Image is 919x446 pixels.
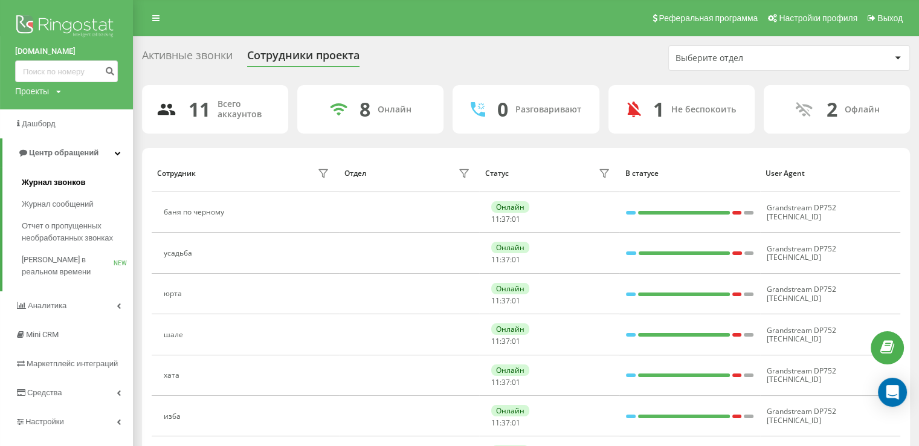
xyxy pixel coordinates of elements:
[671,105,736,115] div: Не беспокоить
[501,377,510,387] span: 37
[491,377,500,387] span: 11
[378,105,411,115] div: Онлайн
[491,296,500,306] span: 11
[218,99,274,120] div: Всего аккаунтов
[22,193,133,215] a: Журнал сообщений
[779,13,857,23] span: Настройки профиля
[15,85,49,97] div: Проекты
[15,60,118,82] input: Поиск по номеру
[512,418,520,428] span: 01
[22,215,133,249] a: Отчет о пропущенных необработанных звонках
[767,406,836,425] span: Grandstream DP752 [TECHNICAL_ID]
[501,418,510,428] span: 37
[22,198,93,210] span: Журнал сообщений
[512,254,520,265] span: 01
[491,337,520,346] div: : :
[26,330,59,339] span: Mini CRM
[501,296,510,306] span: 37
[501,254,510,265] span: 37
[189,98,210,121] div: 11
[491,364,529,376] div: Онлайн
[491,215,520,224] div: : :
[360,98,370,121] div: 8
[22,220,127,244] span: Отчет о пропущенных необработанных звонках
[27,359,118,368] span: Маркетплейс интеграций
[491,283,529,294] div: Онлайн
[491,297,520,305] div: : :
[15,45,118,57] a: [DOMAIN_NAME]
[485,169,508,178] div: Статус
[491,378,520,387] div: : :
[491,419,520,427] div: : :
[497,98,508,121] div: 0
[22,172,133,193] a: Журнал звонков
[164,371,182,380] div: хата
[164,331,186,339] div: шале
[27,388,62,397] span: Средства
[247,49,360,68] div: Сотрудники проекта
[878,378,907,407] div: Open Intercom Messenger
[2,138,133,167] a: Центр обращений
[512,377,520,387] span: 01
[767,325,836,344] span: Grandstream DP752 [TECHNICAL_ID]
[491,201,529,213] div: Онлайн
[767,244,836,262] span: Grandstream DP752 [TECHNICAL_ID]
[676,53,820,63] div: Выберите отдел
[491,242,529,253] div: Онлайн
[826,98,837,121] div: 2
[164,208,227,216] div: баня по черному
[844,105,879,115] div: Офлайн
[767,284,836,303] span: Grandstream DP752 [TECHNICAL_ID]
[512,336,520,346] span: 01
[512,214,520,224] span: 01
[142,49,233,68] div: Активные звонки
[25,417,64,426] span: Настройки
[164,289,185,298] div: юрта
[491,256,520,264] div: : :
[491,336,500,346] span: 11
[344,169,366,178] div: Отдел
[491,254,500,265] span: 11
[515,105,581,115] div: Разговаривают
[766,169,894,178] div: User Agent
[157,169,196,178] div: Сотрудник
[501,336,510,346] span: 37
[28,301,66,310] span: Аналитика
[625,169,754,178] div: В статусе
[22,119,56,128] span: Дашборд
[491,405,529,416] div: Онлайн
[512,296,520,306] span: 01
[877,13,903,23] span: Выход
[22,254,114,278] span: [PERSON_NAME] в реальном времени
[29,148,98,157] span: Центр обращений
[653,98,664,121] div: 1
[15,12,118,42] img: Ringostat logo
[491,418,500,428] span: 11
[164,249,195,257] div: усадьба
[491,214,500,224] span: 11
[767,202,836,221] span: Grandstream DP752 [TECHNICAL_ID]
[164,412,184,421] div: изба
[491,323,529,335] div: Онлайн
[22,176,85,189] span: Журнал звонков
[659,13,758,23] span: Реферальная программа
[22,249,133,283] a: [PERSON_NAME] в реальном времениNEW
[767,366,836,384] span: Grandstream DP752 [TECHNICAL_ID]
[501,214,510,224] span: 37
